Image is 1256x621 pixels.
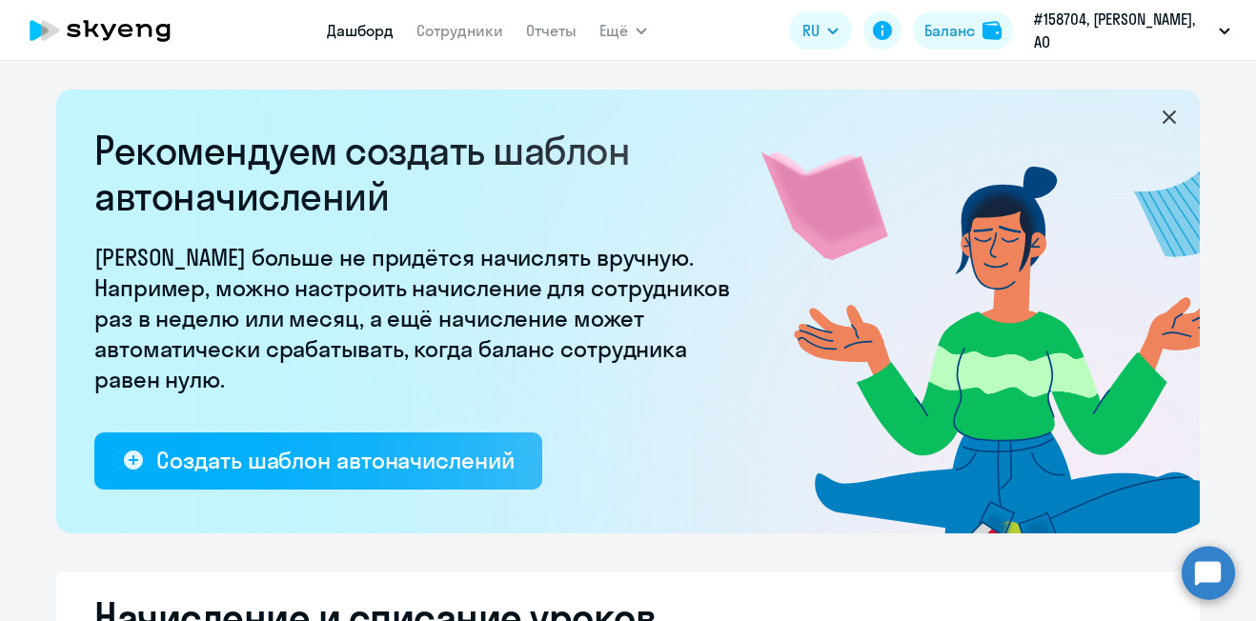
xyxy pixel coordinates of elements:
[789,11,852,50] button: RU
[802,19,820,42] span: RU
[924,19,975,42] div: Баланс
[156,445,514,475] div: Создать шаблон автоначислений
[526,21,577,40] a: Отчеты
[94,432,542,490] button: Создать шаблон автоначислений
[1024,8,1240,53] button: #158704, [PERSON_NAME], АО
[1034,8,1211,53] p: #158704, [PERSON_NAME], АО
[983,21,1002,40] img: balance
[416,21,503,40] a: Сотрудники
[94,242,742,394] p: [PERSON_NAME] больше не придётся начислять вручную. Например, можно настроить начисление для сотр...
[94,128,742,219] h2: Рекомендуем создать шаблон автоначислений
[599,11,647,50] button: Ещё
[599,19,628,42] span: Ещё
[913,11,1013,50] button: Балансbalance
[327,21,394,40] a: Дашборд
